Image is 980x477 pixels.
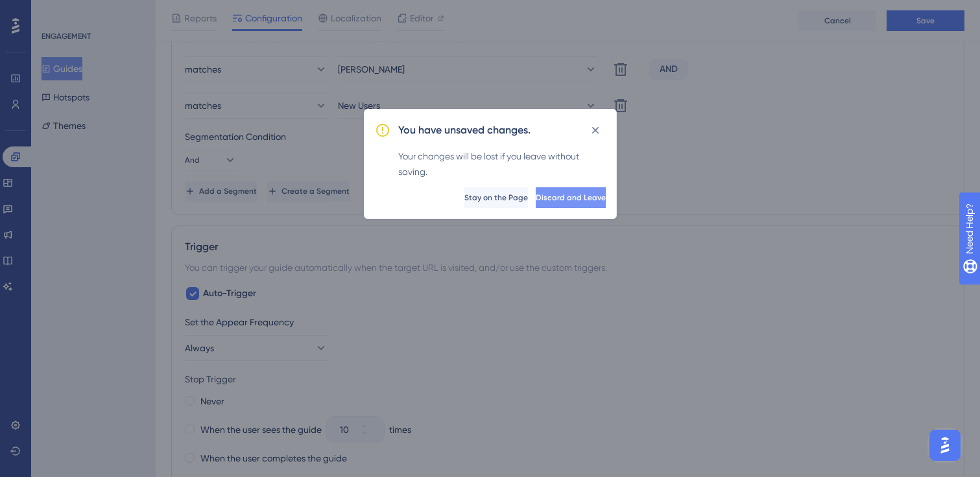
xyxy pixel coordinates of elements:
[30,3,81,19] span: Need Help?
[398,122,531,138] h2: You have unsaved changes.
[464,192,528,203] span: Stay on the Page
[926,426,964,465] iframe: UserGuiding AI Assistant Launcher
[536,192,606,203] span: Discard and Leave
[398,148,606,180] div: Your changes will be lost if you leave without saving.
